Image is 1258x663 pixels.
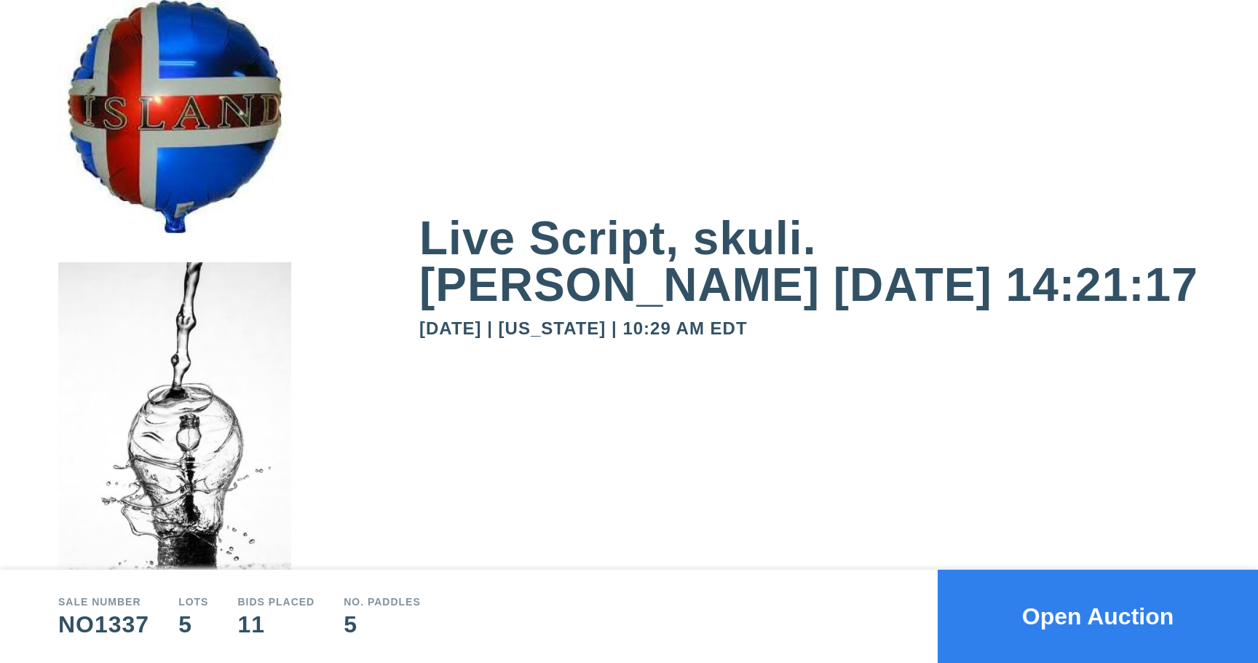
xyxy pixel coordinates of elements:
div: 5 [344,613,421,636]
div: NO1337 [58,613,149,636]
div: 5 [178,613,208,636]
div: Bids Placed [237,597,314,607]
div: Live Script, skuli.[PERSON_NAME] [DATE] 14:21:17 [419,215,1200,308]
img: small [58,262,291,641]
button: Open Auction [938,570,1258,663]
div: Sale number [58,597,149,607]
div: 11 [237,613,314,636]
div: Lots [178,597,208,607]
div: No. Paddles [344,597,421,607]
div: [DATE] | [US_STATE] | 10:29 AM EDT [419,320,1200,337]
